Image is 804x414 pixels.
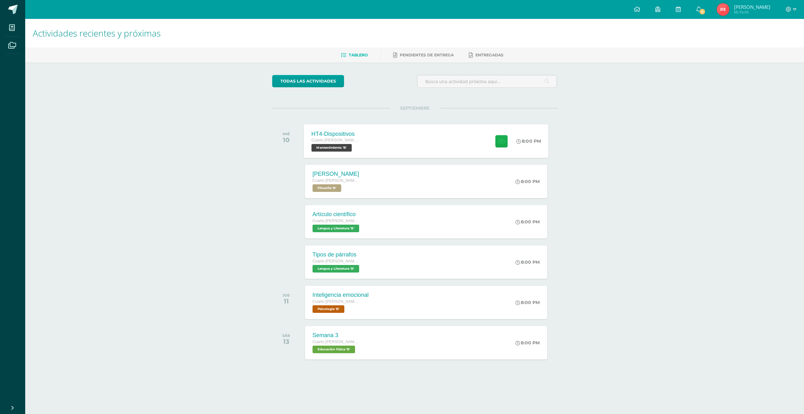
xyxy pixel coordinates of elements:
[400,53,454,57] span: Pendientes de entrega
[311,130,359,137] div: HT4-Dispositivos
[313,332,360,339] div: Semana 3
[515,340,540,346] div: 8:00 PM
[313,292,369,298] div: Inteligencia emocional
[283,293,290,297] div: JUE
[313,346,355,353] span: Educación Física 'B'
[313,251,361,258] div: Tipos de párrafos
[313,265,359,273] span: Lengua y Literatura 'B'
[469,50,503,60] a: Entregadas
[417,75,557,88] input: Busca una actividad próxima aquí...
[734,9,770,15] span: Mi Perfil
[515,179,540,184] div: 8:00 PM
[283,136,290,144] div: 10
[313,171,360,177] div: [PERSON_NAME]
[390,105,439,111] span: SEPTIEMBRE
[313,340,360,344] span: Cuarto [PERSON_NAME]. Progra
[313,211,361,218] div: Artículo científico
[282,338,290,345] div: 13
[311,144,352,152] span: Mantenimiento 'B'
[313,225,359,232] span: Lengua y Literatura 'B'
[313,219,360,223] span: Cuarto [PERSON_NAME]. Progra
[272,75,344,87] a: todas las Actividades
[313,184,341,192] span: Filosofía 'B'
[311,138,359,142] span: Cuarto [PERSON_NAME]. Progra
[515,259,540,265] div: 8:00 PM
[475,53,503,57] span: Entregadas
[313,178,360,183] span: Cuarto [PERSON_NAME]. Progra
[283,132,290,136] div: MIÉ
[341,50,368,60] a: Tablero
[717,3,729,16] img: 4cf15d57d07b0c6be4d9415868b44227.png
[313,259,360,263] span: Cuarto [PERSON_NAME]. Progra
[33,27,161,39] span: Actividades recientes y próximas
[313,299,360,304] span: Cuarto [PERSON_NAME]. Progra
[349,53,368,57] span: Tablero
[282,333,290,338] div: SÁB
[734,4,770,10] span: [PERSON_NAME]
[313,305,344,313] span: Psicología 'B'
[516,138,541,144] div: 8:00 PM
[699,8,706,15] span: 11
[515,219,540,225] div: 8:00 PM
[283,297,290,305] div: 11
[515,300,540,305] div: 8:00 PM
[393,50,454,60] a: Pendientes de entrega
